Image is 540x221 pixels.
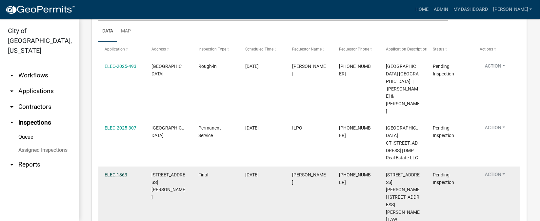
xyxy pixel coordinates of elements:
datatable-header-cell: Inspection Type [192,42,239,57]
div: [DATE] [245,63,280,70]
a: Data [98,21,117,42]
datatable-header-cell: Requestor Name [286,42,333,57]
span: Address [151,47,166,51]
span: 812 786 3261 [339,64,371,76]
datatable-header-cell: Application [98,42,145,57]
span: Application Description [386,47,427,51]
datatable-header-cell: Application Description [380,42,427,57]
span: Actions [480,47,493,51]
span: Final [198,172,208,177]
a: [PERSON_NAME] [490,3,535,16]
span: Status [433,47,444,51]
div: [DATE] [245,171,280,179]
datatable-header-cell: Status [427,42,473,57]
button: Action [480,63,510,72]
i: arrow_drop_down [8,71,16,79]
i: arrow_drop_down [8,161,16,169]
span: 502-807-8777 [339,125,371,138]
i: arrow_drop_down [8,103,16,111]
span: Inspection Type [198,47,226,51]
a: Home [413,3,431,16]
span: Pending Inspection [433,125,454,138]
button: Action [480,124,510,134]
span: Scheduled Time [245,47,273,51]
span: Pending Inspection [433,172,454,185]
span: 1712 NOLE DRIVE [151,64,184,76]
a: ELEC-1863 [105,172,127,177]
i: arrow_drop_down [8,87,16,95]
a: My Dashboard [451,3,490,16]
span: Application [105,47,125,51]
datatable-header-cell: Actions [473,42,520,57]
span: Requestor Phone [339,47,369,51]
span: 1712 NOLE DRIVE 1712 Nole Drive | Dale Jerrold S & Melissa L [386,64,420,114]
a: ELEC-2025-493 [105,64,136,69]
a: ELEC-2025-307 [105,125,136,131]
span: ILPO [292,125,302,131]
span: 502-664-3905 [339,172,371,185]
span: 2756 ABBY WOODS DRIVE [151,172,185,200]
span: Permanent Service [198,125,221,138]
span: Requestor Name [292,47,322,51]
span: Rough-in [198,64,217,69]
span: RIDGEWOOD CT 2432 Ridgewood Court lot 914 | DMP Real Estate LLC [386,125,418,160]
datatable-header-cell: Requestor Phone [333,42,380,57]
span: Steven P Bauerla [292,64,326,76]
span: RIDGEWOOD CT [151,125,184,138]
datatable-header-cell: Scheduled Time [239,42,286,57]
span: BRAD [292,172,326,185]
i: arrow_drop_up [8,119,16,127]
datatable-header-cell: Address [145,42,192,57]
a: Map [117,21,135,42]
button: Action [480,171,510,181]
a: Admin [431,3,451,16]
div: [DATE] [245,124,280,132]
span: Pending Inspection [433,64,454,76]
